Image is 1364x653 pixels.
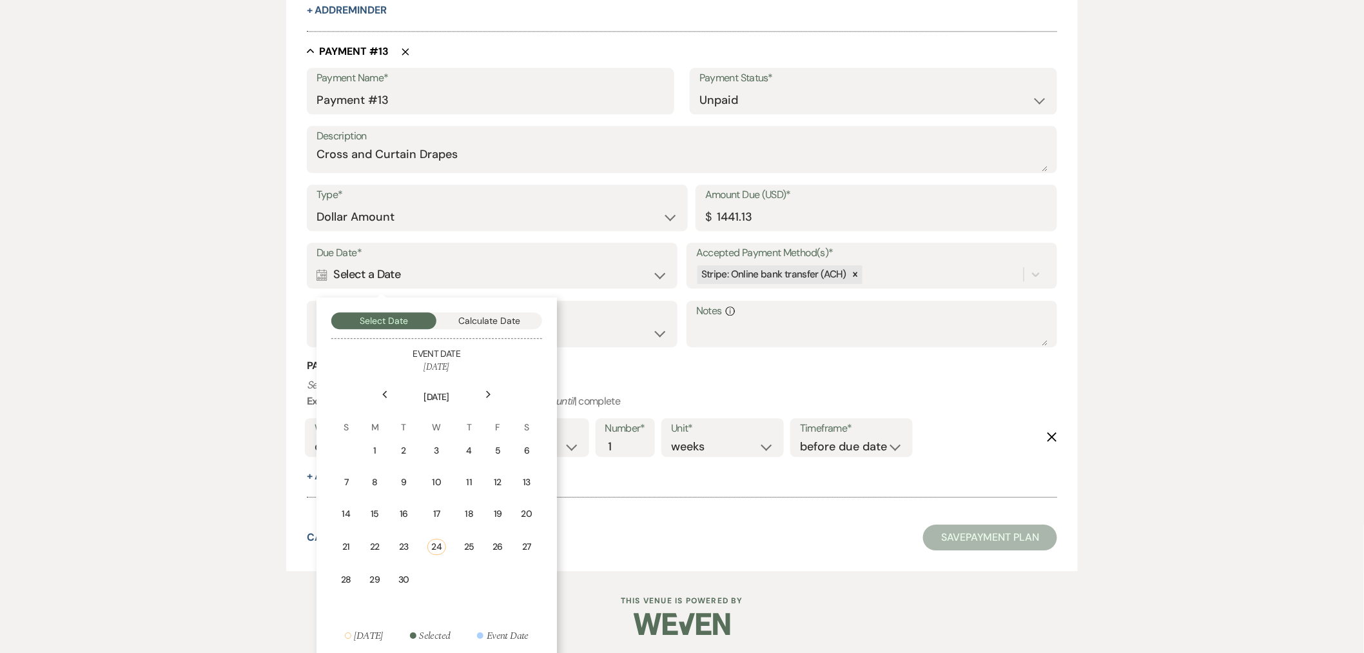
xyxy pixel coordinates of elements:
label: Unit* [671,419,774,438]
div: 26 [492,540,503,554]
div: 16 [398,507,409,521]
span: Stripe: Online bank transfer (ACH) [701,268,846,281]
i: until [556,394,574,408]
p: : weekly | | 2 | months | before event date | | complete [307,377,1057,410]
h6: [DATE] [331,361,542,374]
div: $ [705,208,711,226]
label: Who would you like to remind?* [315,419,451,438]
th: S [512,405,540,434]
div: 24 [427,539,446,555]
th: W [419,405,454,434]
button: Payment #13 [307,45,389,57]
div: 25 [464,540,474,554]
label: Payment Status* [699,69,1047,88]
div: 18 [464,507,474,521]
label: Number* [605,419,646,438]
div: 13 [521,476,532,489]
button: + AddReminder [307,5,387,15]
th: F [484,405,511,434]
label: Type* [317,186,678,205]
label: Due Date* [317,244,668,263]
th: S [333,405,360,434]
label: Notes [696,302,1047,321]
div: Event Date [487,628,529,643]
b: Example [307,394,347,408]
div: 20 [521,507,532,521]
button: + AddAnotherReminder [307,471,434,481]
button: SavePayment Plan [923,525,1057,550]
button: Cancel [307,532,349,543]
div: 28 [341,573,351,587]
div: 30 [398,573,409,587]
div: 29 [369,573,380,587]
div: 21 [341,540,351,554]
label: Payment Name* [317,69,665,88]
div: 17 [427,507,446,521]
div: 27 [521,540,532,554]
div: Select a Date [317,262,668,287]
div: 1 [369,444,380,457]
div: 23 [398,540,409,554]
div: 4 [464,444,474,457]
th: T [390,405,418,434]
button: Calculate Date [436,312,542,329]
div: Selected [420,628,451,643]
div: 15 [369,507,380,521]
div: 12 [492,476,503,489]
div: 10 [427,476,446,489]
th: [DATE] [333,375,541,404]
div: 3 [427,444,446,457]
div: 19 [492,507,503,521]
h5: Event Date [331,348,542,361]
th: T [456,405,483,434]
i: Set reminders for this task. [307,378,422,392]
textarea: Cross and Curtain Drapes [317,146,1047,172]
label: Amount Due (USD)* [705,186,1047,205]
button: Select Date [331,312,437,329]
div: 2 [398,444,409,457]
h3: Payment Reminder [307,359,1057,373]
label: Timeframe* [800,419,903,438]
div: 11 [464,476,474,489]
h5: Payment # 13 [319,45,389,59]
label: Accepted Payment Method(s)* [696,244,1047,263]
th: M [361,405,388,434]
div: 7 [341,476,351,489]
div: 8 [369,476,380,489]
div: 22 [369,540,380,554]
div: 5 [492,444,503,457]
div: [DATE] [355,628,383,643]
div: 9 [398,476,409,489]
div: 6 [521,444,532,457]
img: Weven Logo [634,601,730,647]
label: Description [317,127,1047,146]
div: 14 [341,507,351,521]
